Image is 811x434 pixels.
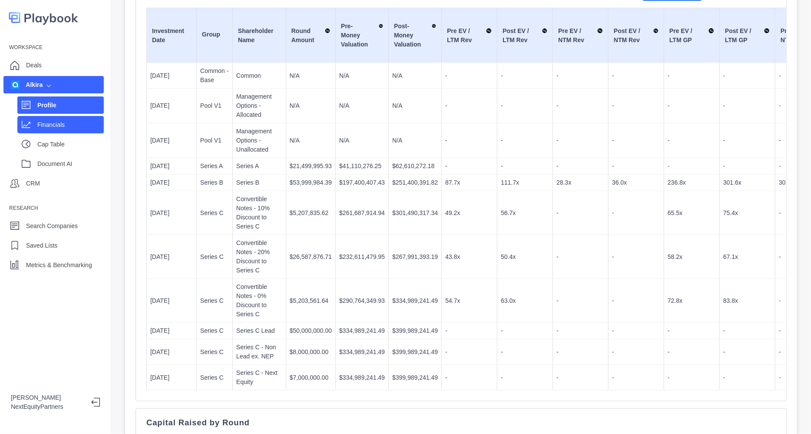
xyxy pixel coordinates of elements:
[723,326,771,335] p: -
[556,326,605,335] p: -
[339,162,385,171] p: $41,110,276.25
[445,209,493,218] p: 49.2x
[200,209,229,218] p: Series C
[392,162,438,171] p: $62,610,272.18
[392,296,438,305] p: $334,989,241.49
[339,136,385,145] p: N/A
[723,101,771,110] p: -
[290,326,332,335] p: $50,000,000.00
[392,136,438,145] p: N/A
[445,348,493,357] p: -
[612,373,660,382] p: -
[392,178,438,187] p: $251,400,391.82
[501,252,549,262] p: 50.4x
[339,178,385,187] p: $197,400,407.43
[556,178,605,187] p: 28.3x
[150,348,193,357] p: [DATE]
[200,178,229,187] p: Series B
[236,178,282,187] p: Series B
[202,30,227,41] div: Group
[150,101,193,110] p: [DATE]
[341,22,383,49] div: Pre-Money Valuation
[669,27,714,45] div: Pre EV / LTM GP
[26,241,57,250] p: Saved Lists
[392,209,438,218] p: $301,490,317.34
[668,209,716,218] p: 65.5x
[236,368,282,387] p: Series C - Next Equity
[236,343,282,361] p: Series C - Non Lead ex. NEP
[556,101,605,110] p: -
[556,136,605,145] p: -
[11,402,84,411] p: NextEquityPartners
[723,178,771,187] p: 301.6x
[542,27,547,35] img: Sort
[445,252,493,262] p: 43.8x
[723,348,771,357] p: -
[290,296,332,305] p: $5,203,561.64
[614,27,659,45] div: Post EV / NTM Rev
[723,373,771,382] p: -
[503,27,547,45] div: Post EV / LTM Rev
[200,136,229,145] p: Pool V1
[236,282,282,319] p: Convertible Notes - 0% Discount to Series C
[501,71,549,80] p: -
[432,22,436,30] img: Sort
[152,27,191,45] div: Investment Date
[200,101,229,110] p: Pool V1
[339,71,385,80] p: N/A
[501,162,549,171] p: -
[379,22,383,30] img: Sort
[612,101,660,110] p: -
[150,296,193,305] p: [DATE]
[501,326,549,335] p: -
[238,27,281,45] div: Shareholder Name
[668,252,716,262] p: 58.2x
[501,178,549,187] p: 111.7x
[558,27,603,45] div: Pre EV / NTM Rev
[723,209,771,218] p: 75.4x
[392,101,438,110] p: N/A
[200,373,229,382] p: Series C
[668,162,716,171] p: -
[146,419,776,426] p: Capital Raised by Round
[612,209,660,218] p: -
[612,136,660,145] p: -
[556,296,605,305] p: -
[339,373,385,382] p: $334,989,241.49
[445,71,493,80] p: -
[445,162,493,171] p: -
[339,101,385,110] p: N/A
[668,71,716,80] p: -
[290,101,332,110] p: N/A
[486,27,492,35] img: Sort
[26,61,42,70] p: Deals
[445,373,493,382] p: -
[723,71,771,80] p: -
[11,393,84,402] p: [PERSON_NAME]
[150,209,193,218] p: [DATE]
[612,178,660,187] p: 36.0x
[445,136,493,145] p: -
[556,209,605,218] p: -
[725,27,770,45] div: Post EV / LTM GP
[612,252,660,262] p: -
[723,162,771,171] p: -
[668,296,716,305] p: 72.8x
[392,373,438,382] p: $399,989,241.49
[653,27,659,35] img: Sort
[37,140,104,149] p: Cap Table
[290,71,332,80] p: N/A
[236,127,282,154] p: Management Options - Unallocated
[501,348,549,357] p: -
[668,101,716,110] p: -
[11,80,20,89] img: company image
[723,136,771,145] p: -
[764,27,770,35] img: Sort
[668,326,716,335] p: -
[290,348,332,357] p: $8,000,000.00
[236,71,282,80] p: Common
[150,71,193,80] p: [DATE]
[392,348,438,357] p: $399,989,241.49
[556,373,605,382] p: -
[612,326,660,335] p: -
